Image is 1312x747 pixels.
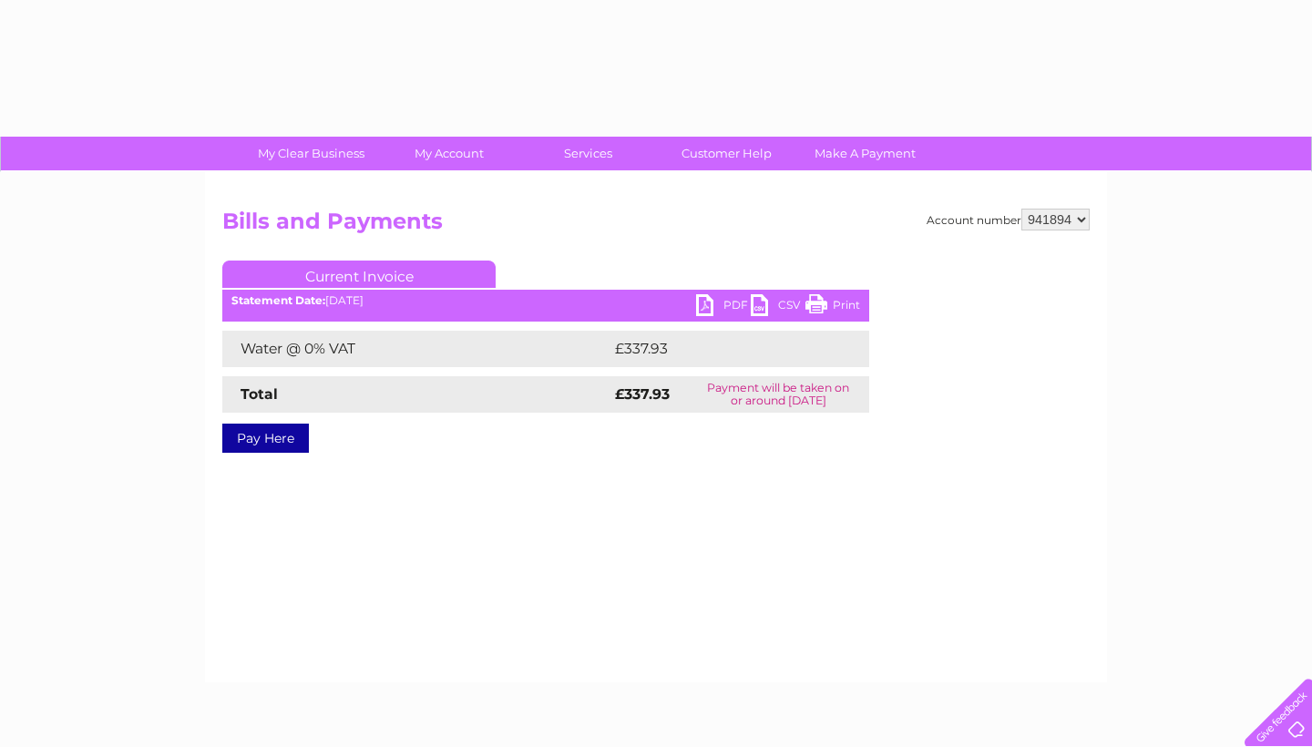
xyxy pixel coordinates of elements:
td: Payment will be taken on or around [DATE] [687,376,869,413]
a: My Clear Business [236,137,386,170]
strong: £337.93 [615,385,670,403]
td: Water @ 0% VAT [222,331,610,367]
div: Account number [927,209,1090,230]
a: Customer Help [651,137,802,170]
div: [DATE] [222,294,869,307]
h2: Bills and Payments [222,209,1090,243]
a: PDF [696,294,751,321]
strong: Total [241,385,278,403]
a: Print [805,294,860,321]
a: Current Invoice [222,261,496,288]
a: CSV [751,294,805,321]
a: Make A Payment [790,137,940,170]
a: My Account [374,137,525,170]
a: Pay Here [222,424,309,453]
a: Services [513,137,663,170]
td: £337.93 [610,331,836,367]
b: Statement Date: [231,293,325,307]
